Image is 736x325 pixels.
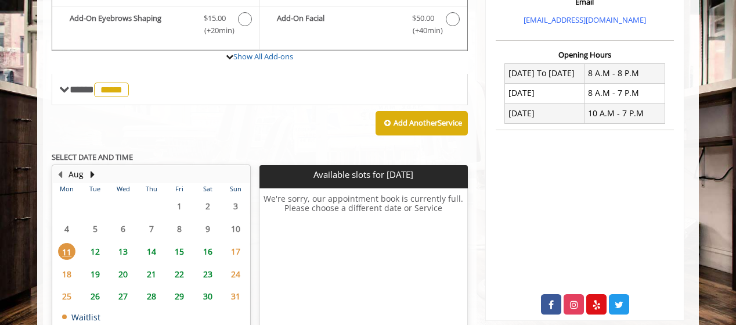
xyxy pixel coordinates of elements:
button: Next Month [88,168,97,181]
th: Sun [222,183,250,195]
td: Select day12 [81,240,109,263]
td: Select day17 [222,240,250,263]
b: Add-On Facial [277,12,400,37]
td: Waitlist [62,313,107,322]
td: 10 A.M - 7 P.M [585,103,665,123]
td: Select day29 [165,285,193,308]
span: 21 [143,266,160,283]
span: $15.00 [204,12,226,24]
span: 31 [227,288,244,305]
label: Add-On Facial [265,12,461,40]
span: 14 [143,243,160,260]
span: 12 [86,243,104,260]
h6: We're sorry, our appointment book is currently full. Please choose a different date or Service [260,194,467,323]
th: Tue [81,183,109,195]
a: [EMAIL_ADDRESS][DOMAIN_NAME] [524,15,646,25]
span: 15 [171,243,188,260]
b: SELECT DATE AND TIME [52,152,133,162]
span: 27 [114,288,132,305]
td: Select day22 [165,263,193,285]
span: 29 [171,288,188,305]
h3: Opening Hours [496,51,674,59]
th: Thu [137,183,165,195]
span: 24 [227,266,244,283]
td: Select day24 [222,263,250,285]
td: [DATE] To [DATE] [505,63,585,83]
button: Previous Month [55,168,64,181]
td: Select day30 [193,285,221,308]
b: Add Another Service [394,117,462,128]
span: 16 [199,243,217,260]
span: 26 [86,288,104,305]
td: Select day14 [137,240,165,263]
span: 23 [199,266,217,283]
td: Select day19 [81,263,109,285]
span: (+40min ) [406,24,440,37]
button: Aug [68,168,84,181]
span: 20 [114,266,132,283]
td: Select day23 [193,263,221,285]
span: 30 [199,288,217,305]
p: Available slots for [DATE] [264,170,463,180]
td: Select day28 [137,285,165,308]
span: 19 [86,266,104,283]
label: Add-On Eyebrows Shaping [58,12,253,40]
td: [DATE] [505,103,585,123]
td: Select day21 [137,263,165,285]
span: 13 [114,243,132,260]
td: Select day26 [81,285,109,308]
td: Select day15 [165,240,193,263]
td: Select day25 [53,285,81,308]
td: Select day11 [53,240,81,263]
span: 22 [171,266,188,283]
td: Select day31 [222,285,250,308]
th: Wed [109,183,137,195]
span: 11 [58,243,75,260]
th: Sat [193,183,221,195]
td: 8 A.M - 8 P.M [585,63,665,83]
td: 8 A.M - 7 P.M [585,83,665,103]
td: Select day16 [193,240,221,263]
span: (+20min ) [198,24,232,37]
button: Add AnotherService [376,111,468,135]
span: $50.00 [412,12,434,24]
span: 25 [58,288,75,305]
span: 28 [143,288,160,305]
td: Select day18 [53,263,81,285]
b: Add-On Eyebrows Shaping [70,12,192,37]
td: Select day13 [109,240,137,263]
td: Select day27 [109,285,137,308]
th: Mon [53,183,81,195]
td: [DATE] [505,83,585,103]
a: Show All Add-ons [233,51,293,62]
th: Fri [165,183,193,195]
td: Select day20 [109,263,137,285]
span: 18 [58,266,75,283]
span: 17 [227,243,244,260]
